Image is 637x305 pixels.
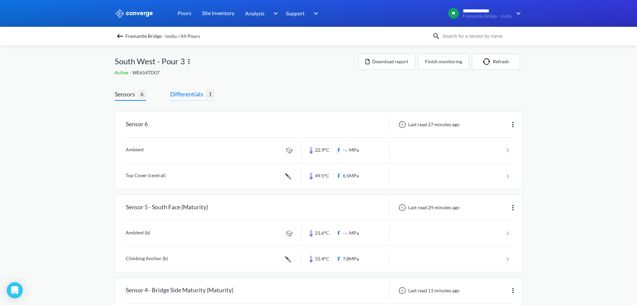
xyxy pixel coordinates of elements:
[126,199,208,216] div: Sensor 5 - South Face (Maturity)
[395,121,461,129] div: Last read 27 minutes ago
[463,14,512,19] span: Fremantle Bridge - insitu
[138,90,146,98] span: 6
[126,282,233,299] div: Sensor 4 - Bridge Side Maturity (Maturity)
[170,89,206,99] span: Differentials
[395,204,461,212] div: Last read 29 minutes ago
[115,69,358,76] div: WE654TD07
[418,54,469,70] button: Finish monitoring
[115,70,129,75] span: Active
[245,9,264,17] span: Analysis
[115,55,185,68] span: South West - Pour 3
[126,116,148,133] div: Sensor 6
[472,54,520,70] button: Refresh
[512,9,523,17] img: downArrow.svg
[440,32,521,40] input: Search for a sensor by name
[7,282,23,298] div: Open Intercom Messenger
[129,70,132,75] span: -
[286,9,305,17] span: Support
[358,54,415,70] button: Download report
[309,9,320,17] img: downArrow.svg
[432,32,440,40] img: icon-search.svg
[395,287,461,295] div: Last read 11 minutes ago
[185,58,193,66] img: more.svg
[509,121,517,129] img: more.svg
[115,9,153,18] img: logo_ewhite.svg
[509,204,517,212] img: more.svg
[115,89,138,99] span: Sensors
[206,90,214,98] span: 1
[125,31,200,41] span: Fremantle Bridge - insitu / All Pours
[269,9,280,17] img: downArrow.svg
[483,58,493,65] img: icon-refresh.svg
[116,32,124,40] img: backspace.svg
[509,287,517,295] img: more.svg
[365,59,369,64] img: icon-file.svg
